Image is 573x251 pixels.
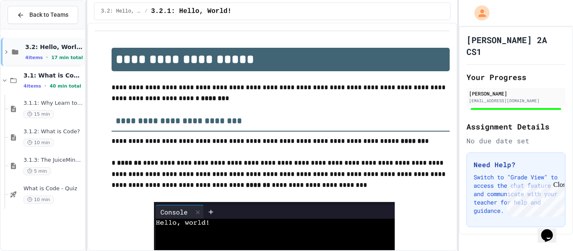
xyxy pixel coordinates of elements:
[474,160,558,170] h3: Need Help?
[469,90,563,97] div: [PERSON_NAME]
[23,157,83,164] span: 3.1.3: The JuiceMind IDE
[23,139,54,147] span: 10 min
[25,55,43,60] span: 4 items
[23,185,83,192] span: What is Code - Quiz
[51,55,83,60] span: 17 min total
[49,83,81,89] span: 40 min total
[23,72,83,79] span: 3.1: What is Code?
[23,83,41,89] span: 4 items
[145,8,148,15] span: /
[101,8,141,15] span: 3.2: Hello, World!
[25,43,83,51] span: 3.2: Hello, World!
[466,3,492,23] div: My Account
[46,54,48,61] span: •
[466,136,565,146] div: No due date set
[466,71,565,83] h2: Your Progress
[466,34,565,57] h1: [PERSON_NAME] 2A CS1
[23,167,51,175] span: 5 min
[29,10,68,19] span: Back to Teams
[44,83,46,89] span: •
[474,173,558,215] p: Switch to "Grade View" to access the chat feature and communicate with your teacher for help and ...
[23,100,83,107] span: 3.1.1: Why Learn to Program?
[538,217,565,243] iframe: chat widget
[23,110,54,118] span: 15 min
[151,6,232,16] span: 3.2.1: Hello, World!
[8,6,78,24] button: Back to Teams
[3,3,58,53] div: Chat with us now!Close
[23,196,54,204] span: 10 min
[469,98,563,104] div: [EMAIL_ADDRESS][DOMAIN_NAME]
[23,128,83,135] span: 3.1.2: What is Code?
[466,121,565,132] h2: Assignment Details
[503,181,565,217] iframe: chat widget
